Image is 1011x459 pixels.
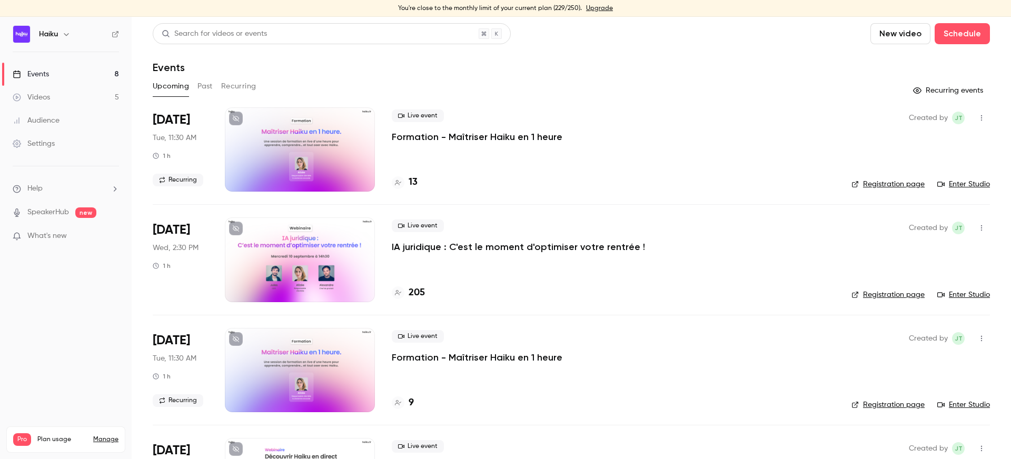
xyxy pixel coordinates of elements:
[153,372,171,381] div: 1 h
[39,29,58,39] h6: Haiku
[937,290,990,300] a: Enter Studio
[952,222,965,234] span: jean Touzet
[909,112,948,124] span: Created by
[13,26,30,43] img: Haiku
[909,222,948,234] span: Created by
[851,179,925,189] a: Registration page
[153,243,199,253] span: Wed, 2:30 PM
[13,433,31,446] span: Pro
[952,112,965,124] span: jean Touzet
[153,442,190,459] span: [DATE]
[153,78,189,95] button: Upcoming
[13,138,55,149] div: Settings
[392,131,562,143] a: Formation - Maîtriser Haiku en 1 heure
[37,435,87,444] span: Plan usage
[153,133,196,143] span: Tue, 11:30 AM
[392,219,444,232] span: Live event
[955,222,963,234] span: jT
[909,442,948,455] span: Created by
[13,69,49,79] div: Events
[952,442,965,455] span: jean Touzet
[392,396,414,410] a: 9
[162,28,267,39] div: Search for videos or events
[13,183,119,194] li: help-dropdown-opener
[13,92,50,103] div: Videos
[153,328,208,412] div: Sep 16 Tue, 11:30 AM (Europe/Paris)
[27,207,69,218] a: SpeakerHub
[392,330,444,343] span: Live event
[197,78,213,95] button: Past
[409,396,414,410] h4: 9
[955,332,963,345] span: jT
[908,82,990,99] button: Recurring events
[13,115,60,126] div: Audience
[27,231,67,242] span: What's new
[909,332,948,345] span: Created by
[870,23,930,44] button: New video
[153,217,208,302] div: Sep 10 Wed, 2:30 PM (Europe/Paris)
[153,262,171,270] div: 1 h
[392,175,418,189] a: 13
[153,222,190,238] span: [DATE]
[27,183,43,194] span: Help
[75,207,96,218] span: new
[153,61,185,74] h1: Events
[392,286,425,300] a: 205
[221,78,256,95] button: Recurring
[153,112,190,128] span: [DATE]
[851,290,925,300] a: Registration page
[409,175,418,189] h4: 13
[937,179,990,189] a: Enter Studio
[93,435,118,444] a: Manage
[851,400,925,410] a: Registration page
[935,23,990,44] button: Schedule
[955,112,963,124] span: jT
[409,286,425,300] h4: 205
[952,332,965,345] span: jean Touzet
[153,174,203,186] span: Recurring
[153,107,208,192] div: Sep 9 Tue, 11:30 AM (Europe/Paris)
[153,152,171,160] div: 1 h
[586,4,613,13] a: Upgrade
[392,109,444,122] span: Live event
[153,353,196,364] span: Tue, 11:30 AM
[153,332,190,349] span: [DATE]
[392,440,444,453] span: Live event
[392,241,645,253] a: IA juridique : C'est le moment d'optimiser votre rentrée !
[153,394,203,407] span: Recurring
[392,351,562,364] a: Formation - Maîtriser Haiku en 1 heure
[955,442,963,455] span: jT
[937,400,990,410] a: Enter Studio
